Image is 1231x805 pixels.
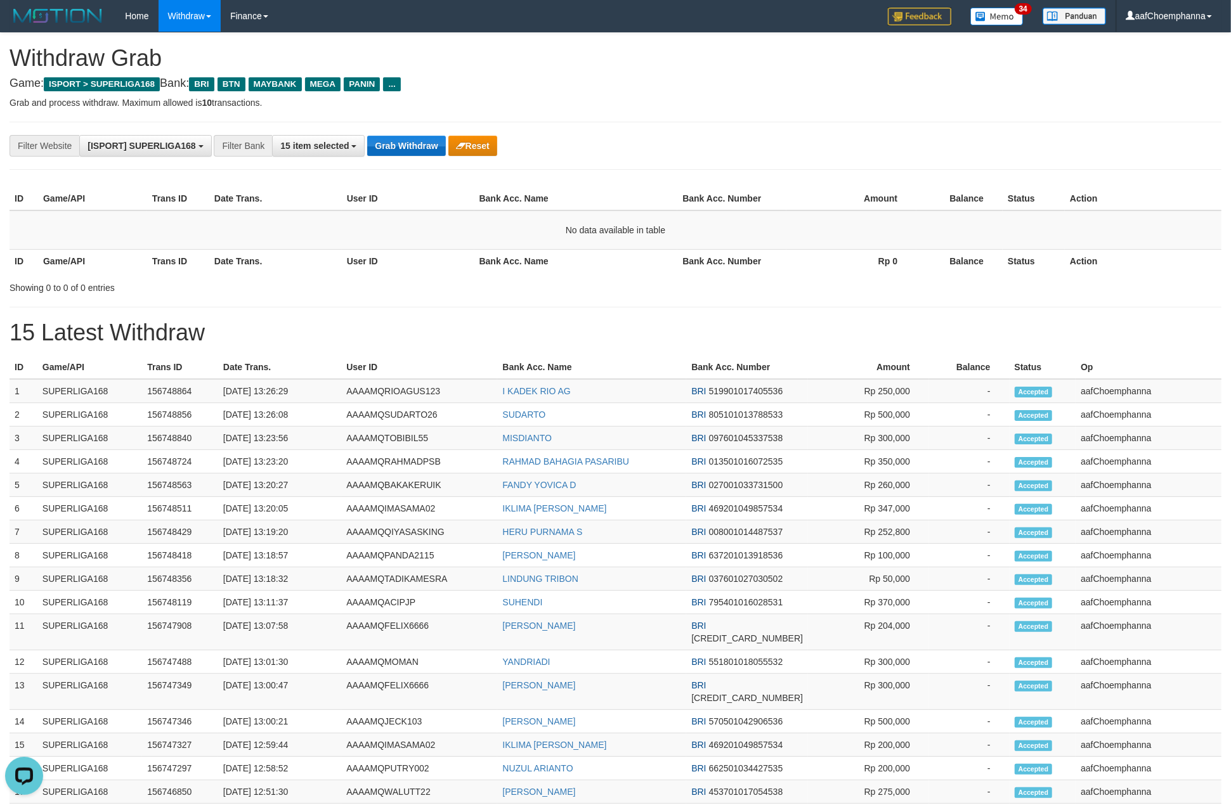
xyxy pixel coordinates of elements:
[341,356,497,379] th: User ID
[916,187,1003,210] th: Balance
[218,379,341,403] td: [DATE] 13:26:29
[10,733,37,757] td: 15
[1015,434,1053,444] span: Accepted
[1015,480,1053,491] span: Accepted
[341,473,497,497] td: AAAAMQBAKAKERUIK
[37,710,142,733] td: SUPERLIGA168
[10,473,37,497] td: 5
[218,77,245,91] span: BTN
[142,780,218,804] td: 156746850
[37,757,142,780] td: SUPERLIGA168
[929,710,1010,733] td: -
[147,187,209,210] th: Trans ID
[142,450,218,473] td: 156748724
[341,497,497,520] td: AAAAMQIMASAMA02
[142,591,218,614] td: 156748119
[502,787,575,797] a: [PERSON_NAME]
[1015,3,1032,15] span: 34
[37,356,142,379] th: Game/API
[1076,427,1221,450] td: aafChoemphanna
[929,614,1010,650] td: -
[691,503,706,513] span: BRI
[10,96,1221,109] p: Grab and process withdraw. Maximum allowed is transactions.
[249,77,302,91] span: MAYBANK
[37,544,142,567] td: SUPERLIGA168
[1076,780,1221,804] td: aafChoemphanna
[691,386,706,396] span: BRI
[5,5,43,43] button: Open LiveChat chat widget
[10,46,1221,71] h1: Withdraw Grab
[929,497,1010,520] td: -
[37,520,142,544] td: SUPERLIGA168
[202,98,212,108] strong: 10
[691,527,706,537] span: BRI
[344,77,380,91] span: PANIN
[1076,450,1221,473] td: aafChoemphanna
[367,136,445,156] button: Grab Withdraw
[1015,598,1053,609] span: Accepted
[37,567,142,591] td: SUPERLIGA168
[342,249,474,273] th: User ID
[808,427,929,450] td: Rp 300,000
[929,379,1010,403] td: -
[929,567,1010,591] td: -
[970,8,1024,25] img: Button%20Memo.svg
[808,614,929,650] td: Rp 204,000
[142,567,218,591] td: 156748356
[709,787,783,797] span: Copy 453701017054538 to clipboard
[691,409,706,420] span: BRI
[142,710,218,733] td: 156747346
[691,693,803,703] span: Copy 616301004351506 to clipboard
[691,787,706,797] span: BRI
[341,733,497,757] td: AAAAMQIMASAMA02
[37,674,142,710] td: SUPERLIGA168
[709,740,783,750] span: Copy 469201049857534 to clipboard
[305,77,341,91] span: MEGA
[218,650,341,674] td: [DATE] 13:01:30
[218,710,341,733] td: [DATE] 13:00:21
[929,650,1010,674] td: -
[218,757,341,780] td: [DATE] 12:58:52
[10,427,37,450] td: 3
[502,597,542,607] a: SUHENDI
[1015,527,1053,538] span: Accepted
[280,141,349,151] span: 15 item selected
[929,733,1010,757] td: -
[929,780,1010,804] td: -
[888,8,951,25] img: Feedback.jpg
[272,135,365,157] button: 15 item selected
[709,480,783,490] span: Copy 027001033731500 to clipboard
[10,450,37,473] td: 4
[1076,614,1221,650] td: aafChoemphanna
[10,77,1221,90] h4: Game: Bank:
[10,710,37,733] td: 14
[808,497,929,520] td: Rp 347,000
[709,527,783,537] span: Copy 008001014487537 to clipboard
[1010,356,1076,379] th: Status
[10,520,37,544] td: 7
[10,379,37,403] td: 1
[10,210,1221,250] td: No data available in table
[709,456,783,467] span: Copy 013501016072535 to clipboard
[142,520,218,544] td: 156748429
[1076,356,1221,379] th: Op
[709,716,783,726] span: Copy 570501042906536 to clipboard
[214,135,272,157] div: Filter Bank
[142,427,218,450] td: 156748840
[341,544,497,567] td: AAAAMQPANDA2115
[341,650,497,674] td: AAAAMQMOMAN
[677,187,786,210] th: Bank Acc. Number
[1076,674,1221,710] td: aafChoemphanna
[691,740,706,750] span: BRI
[142,614,218,650] td: 156747908
[929,473,1010,497] td: -
[929,757,1010,780] td: -
[502,680,575,690] a: [PERSON_NAME]
[142,497,218,520] td: 156748511
[10,614,37,650] td: 11
[1015,410,1053,421] span: Accepted
[1076,520,1221,544] td: aafChoemphanna
[691,550,706,560] span: BRI
[929,427,1010,450] td: -
[916,249,1003,273] th: Balance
